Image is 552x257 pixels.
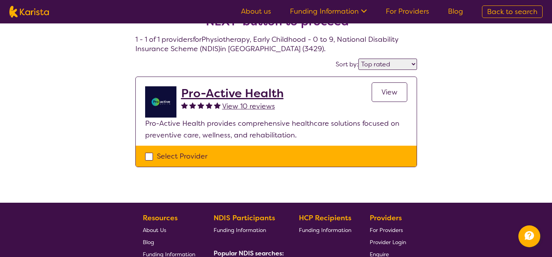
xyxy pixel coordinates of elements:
a: View 10 reviews [222,100,275,112]
b: HCP Recipients [299,213,351,223]
a: About Us [143,224,195,236]
a: Back to search [482,5,543,18]
h2: Select one or more providers and click the 'NEXT' button to proceed [145,0,408,29]
a: Pro-Active Health [181,86,284,100]
img: Karista logo [9,6,49,18]
span: Funding Information [299,227,351,234]
a: About us [241,7,271,16]
p: Pro-Active Health provides comprehensive healthcare solutions focused on preventive care, wellnes... [145,118,407,141]
span: About Us [143,227,166,234]
img: fullstar [181,102,188,109]
span: For Providers [370,227,403,234]
span: Back to search [487,7,538,16]
a: Blog [143,236,195,248]
button: Channel Menu [518,225,540,247]
img: fullstar [198,102,204,109]
a: For Providers [386,7,429,16]
b: Resources [143,213,178,223]
span: Provider Login [370,239,406,246]
span: View [381,87,397,97]
img: fullstar [214,102,221,109]
span: Blog [143,239,154,246]
b: NDIS Participants [214,213,275,223]
img: fullstar [189,102,196,109]
a: Funding Information [214,224,281,236]
a: Funding Information [299,224,351,236]
a: View [372,82,407,102]
b: Providers [370,213,402,223]
label: Sort by: [336,60,358,68]
a: Blog [448,7,463,16]
span: Funding Information [214,227,266,234]
a: Provider Login [370,236,406,248]
a: For Providers [370,224,406,236]
img: jdgr5huzsaqxc1wfufya.png [145,86,176,118]
img: fullstar [206,102,212,109]
a: Funding Information [290,7,367,16]
span: View 10 reviews [222,102,275,111]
